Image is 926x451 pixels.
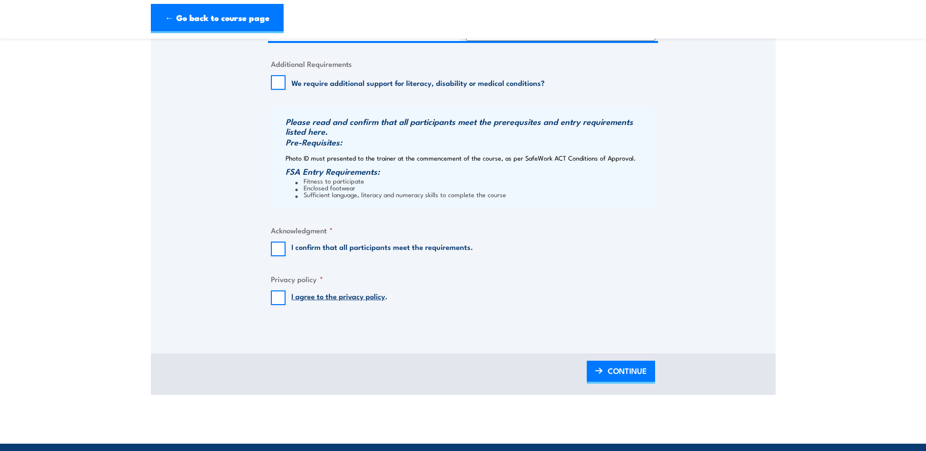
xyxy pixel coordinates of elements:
li: Sufficient language, literacy and numeracy skills to complete the course [295,191,653,198]
li: Enclosed footwear [295,184,653,191]
label: . [291,290,388,305]
label: We require additional support for literacy, disability or medical conditions? [291,78,545,87]
a: ← Go back to course page [151,4,284,33]
span: CONTINUE [608,358,647,384]
label: I confirm that all participants meet the requirements. [291,242,473,256]
li: Fitness to participate [295,177,653,184]
legend: Privacy policy [271,273,323,285]
h3: Please read and confirm that all participants meet the prerequsites and entry requirements listed... [286,117,653,136]
p: Photo ID must presented to the trainer at the commencement of the course, as per SafeWork ACT Con... [286,154,653,162]
legend: Acknowledgment [271,225,333,236]
h3: Pre-Requisites: [286,137,653,147]
a: I agree to the privacy policy [291,290,385,301]
h3: FSA Entry Requirements: [286,166,653,176]
legend: Additional Requirements [271,58,352,69]
a: CONTINUE [587,361,655,384]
